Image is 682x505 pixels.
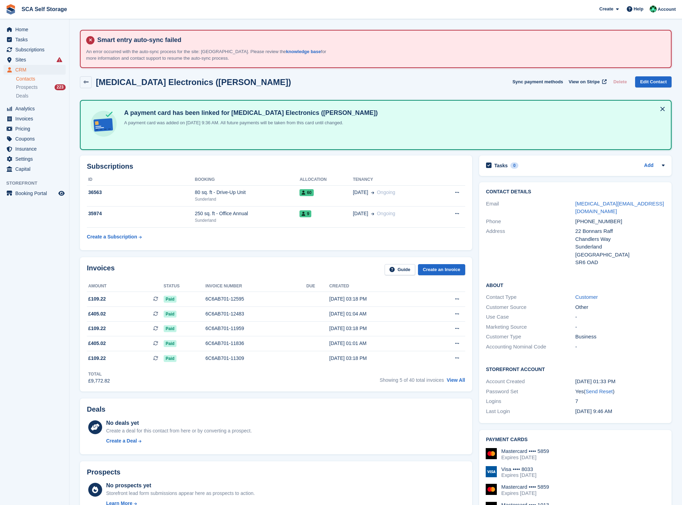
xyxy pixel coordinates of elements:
[385,264,415,276] a: Guide
[88,310,106,318] span: £405.02
[353,189,368,196] span: [DATE]
[3,154,66,164] a: menu
[377,190,395,195] span: Ongoing
[16,84,66,91] a: Prospects 223
[610,76,630,88] button: Delete
[575,235,665,243] div: Chandlers Way
[15,45,57,54] span: Subscriptions
[418,264,465,276] a: Create an Invoice
[566,76,608,88] a: View on Stripe
[89,109,118,138] img: card-linked-ebf98d0992dc2aeb22e95c0e3c79077019eb2392cfd83c6a337811c24bc77127.svg
[486,218,575,226] div: Phone
[164,340,176,347] span: Paid
[486,388,575,396] div: Password Set
[501,454,549,461] div: Expires [DATE]
[575,313,665,321] div: -
[569,78,600,85] span: View on Stripe
[16,92,66,100] a: Deals
[494,162,508,169] h2: Tasks
[3,45,66,54] a: menu
[306,281,329,292] th: Due
[501,448,549,454] div: Mastercard •••• 5859
[486,323,575,331] div: Marketing Source
[512,76,563,88] button: Sync payment methods
[575,243,665,251] div: Sunderland
[205,295,306,303] div: 6C6AB701-12595
[486,484,497,495] img: Mastercard Logo
[3,134,66,144] a: menu
[635,76,672,88] a: Edit Contact
[88,355,106,362] span: £109.22
[377,211,395,216] span: Ongoing
[486,200,575,216] div: Email
[121,119,364,126] p: A payment card was added on [DATE] 9:36 AM. All future payments will be taken from this card unti...
[15,114,57,124] span: Invoices
[195,189,300,196] div: 80 sq. ft - Drive-Up Unit
[3,114,66,124] a: menu
[486,189,665,195] h2: Contact Details
[15,25,57,34] span: Home
[575,227,665,235] div: 22 Bonnars Raff
[329,340,427,347] div: [DATE] 01:01 AM
[205,340,306,347] div: 6C6AB701-11836
[195,210,300,217] div: 250 sq. ft - Office Annual
[3,124,66,134] a: menu
[87,281,164,292] th: Amount
[299,189,313,196] span: 60
[486,365,665,372] h2: Storefront Account
[447,377,465,383] a: View All
[106,490,255,497] div: Storefront lead form submissions appear here as prospects to action.
[87,174,195,185] th: ID
[486,448,497,459] img: Mastercard Logo
[96,77,291,87] h2: [MEDICAL_DATA] Electronics ([PERSON_NAME])
[106,419,252,427] div: No deals yet
[634,6,643,12] span: Help
[15,188,57,198] span: Booking Portal
[15,154,57,164] span: Settings
[650,6,657,12] img: Ross Chapman
[3,25,66,34] a: menu
[106,437,252,445] a: Create a Deal
[88,340,106,347] span: £405.02
[6,180,69,187] span: Storefront
[55,84,66,90] div: 223
[575,294,598,300] a: Customer
[106,437,137,445] div: Create a Deal
[16,93,28,99] span: Deals
[584,388,614,394] span: ( )
[164,355,176,362] span: Paid
[205,310,306,318] div: 6C6AB701-12483
[88,377,110,385] div: £9,772.82
[87,189,195,196] div: 36563
[6,4,16,15] img: stora-icon-8386f47178a22dfd0bd8f6a31ec36ba5ce8667c1dd55bd0f319d3a0aa187defe.svg
[87,230,142,243] a: Create a Subscription
[575,397,665,405] div: 7
[575,251,665,259] div: [GEOGRAPHIC_DATA]
[510,162,518,169] div: 0
[95,36,665,44] h4: Smart entry auto-sync failed
[486,397,575,405] div: Logins
[575,218,665,226] div: [PHONE_NUMBER]
[195,174,300,185] th: Booking
[599,6,613,12] span: Create
[486,407,575,415] div: Last Login
[106,427,252,435] div: Create a deal for this contact from here or by converting a prospect.
[88,371,110,377] div: Total
[486,293,575,301] div: Contact Type
[205,325,306,332] div: 6C6AB701-11959
[88,325,106,332] span: £109.22
[87,233,137,241] div: Create a Subscription
[195,217,300,224] div: Sunderland
[15,104,57,113] span: Analytics
[3,104,66,113] a: menu
[15,144,57,154] span: Insurance
[88,295,106,303] span: £109.22
[57,57,62,62] i: Smart entry sync failures have occurred
[501,490,549,496] div: Expires [DATE]
[16,84,38,91] span: Prospects
[3,188,66,198] a: menu
[15,35,57,44] span: Tasks
[164,281,206,292] th: Status
[3,144,66,154] a: menu
[329,355,427,362] div: [DATE] 03:18 PM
